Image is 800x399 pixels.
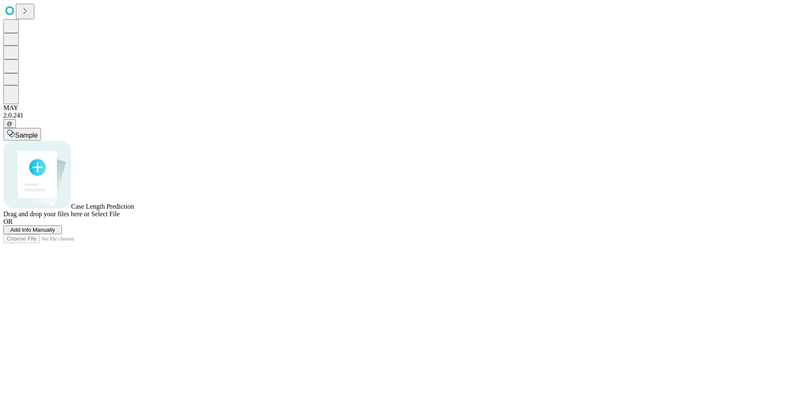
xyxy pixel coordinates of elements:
div: 2.0.241 [3,112,797,119]
span: Case Length Prediction [71,203,134,210]
span: Drag and drop your files here or [3,210,90,217]
span: @ [7,120,13,127]
span: OR [3,218,13,225]
button: @ [3,119,16,128]
span: Select File [91,210,120,217]
span: Sample [15,132,38,139]
div: MAY [3,104,797,112]
button: Add Info Manually [3,225,62,234]
button: Sample [3,128,41,141]
span: Add Info Manually [10,227,55,233]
